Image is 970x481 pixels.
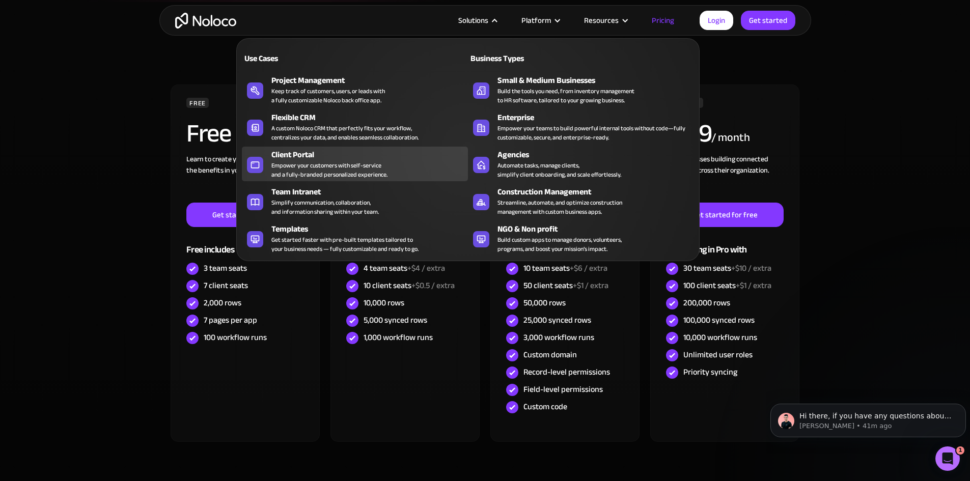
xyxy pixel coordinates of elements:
div: 10 client seats [364,280,455,291]
div: 7 pages per app [204,315,257,326]
div: Solutions [446,14,509,27]
span: +$10 / extra [731,261,771,276]
div: Get started faster with pre-built templates tailored to your business needs — fully customizable ... [271,235,419,253]
h2: Free [186,121,231,146]
iframe: Intercom notifications message [766,382,970,454]
div: 4 team seats [364,263,445,274]
a: Login [700,11,733,30]
div: Small & Medium Businesses [497,74,699,87]
div: 10,000 workflow runs [683,332,757,343]
span: +$4 / extra [407,261,445,276]
div: Custom domain [523,349,577,360]
a: AgenciesAutomate tasks, manage clients,simplify client onboarding, and scale effortlessly. [468,147,694,181]
div: NGO & Non profit [497,223,699,235]
div: Priority syncing [683,366,737,378]
div: A custom Noloco CRM that perfectly fits your workflow, centralizes your data, and enables seamles... [271,124,419,142]
a: Project ManagementKeep track of customers, users, or leads witha fully customizable Noloco back o... [242,72,468,107]
a: Construction ManagementStreamline, automate, and optimize constructionmanagement with custom busi... [468,184,694,218]
span: +$6 / extra [570,261,607,276]
div: Resources [571,14,639,27]
a: EnterpriseEmpower your teams to build powerful internal tools without code—fully customizable, se... [468,109,694,144]
div: Record-level permissions [523,366,610,378]
div: 25,000 synced rows [523,315,591,326]
div: 10,000 rows [364,297,404,308]
div: Streamline, automate, and optimize construction management with custom business apps. [497,198,622,216]
div: Everything in Pro with [666,227,783,260]
a: TemplatesGet started faster with pre-built templates tailored toyour business needs — fully custo... [242,221,468,256]
div: Team Intranet [271,186,473,198]
span: 1 [956,446,964,455]
div: Client Portal [271,149,473,161]
div: Automate tasks, manage clients, simplify client onboarding, and scale effortlessly. [497,161,621,179]
div: Build custom apps to manage donors, volunteers, programs, and boost your mission’s impact. [497,235,622,253]
div: Unlimited user roles [683,349,753,360]
div: 10 team seats [523,263,607,274]
div: Templates [271,223,473,235]
div: Construction Management [497,186,699,198]
div: Resources [584,14,619,27]
div: Empower your customers with self-service and a fully-branded personalized experience. [271,161,387,179]
div: Use Cases [242,52,351,65]
div: 100 workflow runs [204,332,267,343]
div: Free includes [186,227,303,260]
div: Custom code [523,401,567,412]
div: 100 client seats [683,280,771,291]
div: Platform [521,14,551,27]
span: +$1 / extra [736,278,771,293]
div: Simplify communication, collaboration, and information sharing within your team. [271,198,379,216]
div: Keep track of customers, users, or leads with a fully customizable Noloco back office app. [271,87,385,105]
a: Client PortalEmpower your customers with self-serviceand a fully-branded personalized experience. [242,147,468,181]
div: / month [711,130,750,146]
div: Solutions [458,14,488,27]
div: Business Types [468,52,577,65]
a: Get started for free [186,203,303,227]
div: Learn to create your first app and see the benefits in your team ‍ [186,154,303,203]
div: 200,000 rows [683,297,730,308]
a: Business Types [468,46,694,70]
div: 5,000 synced rows [364,315,427,326]
div: 1,000 workflow runs [364,332,433,343]
span: +$0.5 / extra [411,278,455,293]
div: Flexible CRM [271,111,473,124]
a: home [175,13,236,29]
div: FREE [186,98,209,108]
iframe: Intercom live chat [935,446,960,471]
div: Enterprise [497,111,699,124]
a: Flexible CRMA custom Noloco CRM that perfectly fits your workflow,centralizes your data, and enab... [242,109,468,144]
div: Project Management [271,74,473,87]
div: For businesses building connected solutions across their organization. ‍ [666,154,783,203]
a: Get started for free [666,203,783,227]
div: Agencies [497,149,699,161]
a: Pricing [639,14,687,27]
div: Field-level permissions [523,384,603,395]
div: Build the tools you need, from inventory management to HR software, tailored to your growing busi... [497,87,634,105]
div: 3,000 workflow runs [523,332,594,343]
nav: Solutions [236,24,700,261]
div: Platform [509,14,571,27]
div: 50,000 rows [523,297,566,308]
div: 7 client seats [204,280,248,291]
a: Small & Medium BusinessesBuild the tools you need, from inventory managementto HR software, tailo... [468,72,694,107]
div: Empower your teams to build powerful internal tools without code—fully customizable, secure, and ... [497,124,689,142]
div: 30 team seats [683,263,771,274]
a: Get started [741,11,795,30]
a: NGO & Non profitBuild custom apps to manage donors, volunteers,programs, and boost your mission’s... [468,221,694,256]
div: 3 team seats [204,263,247,274]
a: Use Cases [242,46,468,70]
div: 2,000 rows [204,297,241,308]
div: 50 client seats [523,280,608,291]
a: Team IntranetSimplify communication, collaboration,and information sharing within your team. [242,184,468,218]
span: +$1 / extra [573,278,608,293]
div: 100,000 synced rows [683,315,755,326]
